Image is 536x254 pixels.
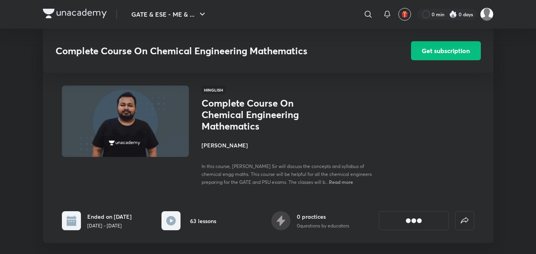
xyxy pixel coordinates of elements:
span: In this course, [PERSON_NAME] Sir will discuss the concepts and syllabus of chemical engg maths. ... [202,163,372,185]
img: Thumbnail [60,85,190,158]
h4: [PERSON_NAME] [202,141,379,149]
span: Hinglish [202,86,225,94]
h1: Complete Course On Chemical Engineering Mathematics [202,97,331,132]
button: [object Object] [379,211,449,230]
img: pradhap B [480,8,494,21]
p: 0 questions by educators [297,222,349,229]
img: avatar [401,11,408,18]
h6: Ended on [DATE] [87,212,132,221]
button: false [455,211,474,230]
a: Company Logo [43,9,107,20]
img: streak [449,10,457,18]
img: Company Logo [43,9,107,18]
button: avatar [398,8,411,21]
span: Read more [329,179,353,185]
button: GATE & ESE - ME & ... [127,6,212,22]
h3: Complete Course On Chemical Engineering Mathematics [56,45,366,57]
h6: 63 lessons [190,217,216,225]
h6: 0 practices [297,212,349,221]
button: Get subscription [411,41,481,60]
p: [DATE] - [DATE] [87,222,132,229]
